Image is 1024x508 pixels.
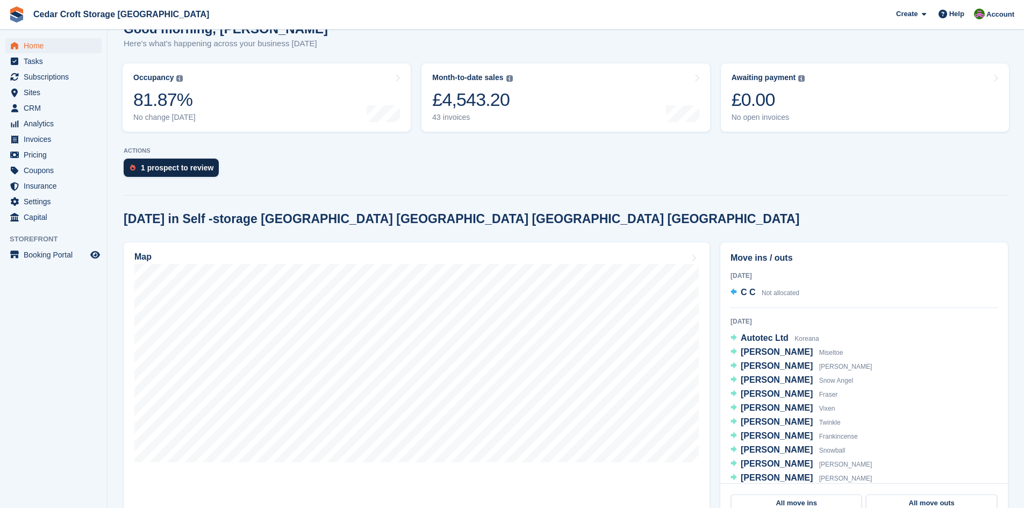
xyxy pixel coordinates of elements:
p: ACTIONS [124,147,1008,154]
img: prospect-51fa495bee0391a8d652442698ab0144808aea92771e9ea1ae160a38d050c398.svg [130,164,135,171]
a: [PERSON_NAME] Snowball [731,443,845,457]
a: menu [5,54,102,69]
span: Snowball [819,447,846,454]
a: Autotec Ltd Koreana [731,332,819,346]
span: C C [741,288,756,297]
span: Vixen [819,405,835,412]
span: [PERSON_NAME] [741,347,813,356]
span: Koreana [794,335,819,342]
div: Occupancy [133,73,174,82]
a: menu [5,210,102,225]
img: icon-info-grey-7440780725fd019a000dd9b08b2336e03edf1995a4989e88bcd33f0948082b44.svg [176,75,183,82]
span: Not allocated [762,289,799,297]
span: Miseltoe [819,349,843,356]
a: menu [5,178,102,194]
p: Here's what's happening across your business [DATE] [124,38,328,50]
img: icon-info-grey-7440780725fd019a000dd9b08b2336e03edf1995a4989e88bcd33f0948082b44.svg [798,75,805,82]
span: Account [986,9,1014,20]
span: Autotec Ltd [741,333,789,342]
span: [PERSON_NAME] [741,403,813,412]
span: [PERSON_NAME] [741,473,813,482]
a: [PERSON_NAME] Fraser [731,388,837,402]
span: Booking Portal [24,247,88,262]
span: Home [24,38,88,53]
div: No open invoices [732,113,805,122]
a: menu [5,132,102,147]
div: £4,543.20 [432,89,512,111]
a: [PERSON_NAME] Snow Angel [731,374,853,388]
a: [PERSON_NAME] [PERSON_NAME] [731,360,872,374]
span: Analytics [24,116,88,131]
a: [PERSON_NAME] [PERSON_NAME] [731,457,872,471]
div: 81.87% [133,89,196,111]
a: menu [5,69,102,84]
div: Month-to-date sales [432,73,503,82]
span: Insurance [24,178,88,194]
img: Mark Orchard [974,9,985,19]
a: Preview store [89,248,102,261]
span: [PERSON_NAME] [741,361,813,370]
span: Frankincense [819,433,858,440]
span: Help [949,9,964,19]
h2: [DATE] in Self -storage [GEOGRAPHIC_DATA] [GEOGRAPHIC_DATA] [GEOGRAPHIC_DATA] [GEOGRAPHIC_DATA] [124,212,799,226]
div: No change [DATE] [133,113,196,122]
div: [DATE] [731,271,998,281]
div: [DATE] [731,317,998,326]
a: 1 prospect to review [124,159,224,182]
a: Cedar Croft Storage [GEOGRAPHIC_DATA] [29,5,213,23]
span: Pricing [24,147,88,162]
span: [PERSON_NAME] [741,389,813,398]
a: [PERSON_NAME] Vixen [731,402,835,416]
h2: Move ins / outs [731,252,998,264]
div: Awaiting payment [732,73,796,82]
span: Settings [24,194,88,209]
a: C C Not allocated [731,286,799,300]
a: menu [5,163,102,178]
div: £0.00 [732,89,805,111]
span: Twinkle [819,419,841,426]
span: [PERSON_NAME] [741,445,813,454]
a: menu [5,116,102,131]
span: Fraser [819,391,838,398]
span: [PERSON_NAME] [819,363,872,370]
span: [PERSON_NAME] [819,461,872,468]
a: menu [5,38,102,53]
a: [PERSON_NAME] Frankincense [731,430,858,443]
a: menu [5,147,102,162]
a: Month-to-date sales £4,543.20 43 invoices [421,63,710,132]
a: [PERSON_NAME] [PERSON_NAME] [731,471,872,485]
span: [PERSON_NAME] [819,475,872,482]
span: Subscriptions [24,69,88,84]
a: Awaiting payment £0.00 No open invoices [721,63,1009,132]
a: Occupancy 81.87% No change [DATE] [123,63,411,132]
span: Coupons [24,163,88,178]
h2: Map [134,252,152,262]
span: Sites [24,85,88,100]
span: Storefront [10,234,107,245]
img: icon-info-grey-7440780725fd019a000dd9b08b2336e03edf1995a4989e88bcd33f0948082b44.svg [506,75,513,82]
span: Tasks [24,54,88,69]
span: [PERSON_NAME] [741,417,813,426]
a: menu [5,194,102,209]
span: Invoices [24,132,88,147]
a: menu [5,101,102,116]
img: stora-icon-8386f47178a22dfd0bd8f6a31ec36ba5ce8667c1dd55bd0f319d3a0aa187defe.svg [9,6,25,23]
span: [PERSON_NAME] [741,375,813,384]
div: 43 invoices [432,113,512,122]
a: menu [5,247,102,262]
div: 1 prospect to review [141,163,213,172]
a: [PERSON_NAME] Twinkle [731,416,841,430]
span: Create [896,9,918,19]
span: CRM [24,101,88,116]
span: [PERSON_NAME] [741,459,813,468]
a: [PERSON_NAME] Miseltoe [731,346,843,360]
a: menu [5,85,102,100]
span: [PERSON_NAME] [741,431,813,440]
span: Capital [24,210,88,225]
span: Snow Angel [819,377,853,384]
